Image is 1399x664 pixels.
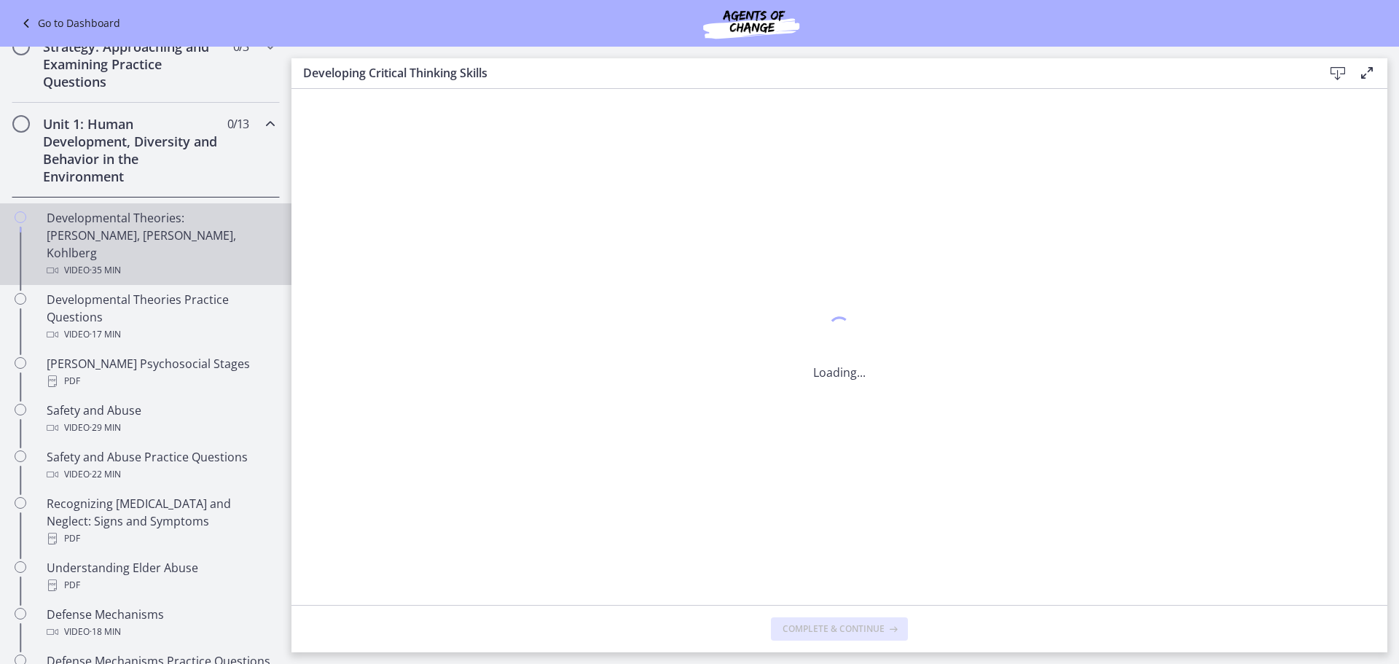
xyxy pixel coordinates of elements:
[47,372,274,390] div: PDF
[47,419,274,437] div: Video
[90,466,121,483] span: · 22 min
[227,115,248,133] span: 0 / 13
[17,15,120,32] a: Go to Dashboard
[47,559,274,594] div: Understanding Elder Abuse
[664,6,839,41] img: Agents of Change
[43,38,221,90] h2: Strategy: Approaching and Examining Practice Questions
[43,115,221,185] h2: Unit 1: Human Development, Diversity and Behavior in the Environment
[47,402,274,437] div: Safety and Abuse
[90,419,121,437] span: · 29 min
[47,577,274,594] div: PDF
[303,64,1300,82] h3: Developing Critical Thinking Skills
[90,623,121,641] span: · 18 min
[47,262,274,279] div: Video
[47,495,274,547] div: Recognizing [MEDICAL_DATA] and Neglect: Signs and Symptoms
[47,623,274,641] div: Video
[233,38,248,55] span: 0 / 3
[47,355,274,390] div: [PERSON_NAME] Psychosocial Stages
[771,617,908,641] button: Complete & continue
[47,606,274,641] div: Defense Mechanisms
[783,623,885,635] span: Complete & continue
[47,209,274,279] div: Developmental Theories: [PERSON_NAME], [PERSON_NAME], Kohlberg
[47,448,274,483] div: Safety and Abuse Practice Questions
[813,313,866,346] div: 1
[47,530,274,547] div: PDF
[47,326,274,343] div: Video
[90,326,121,343] span: · 17 min
[813,364,866,381] p: Loading...
[47,291,274,343] div: Developmental Theories Practice Questions
[90,262,121,279] span: · 35 min
[47,466,274,483] div: Video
